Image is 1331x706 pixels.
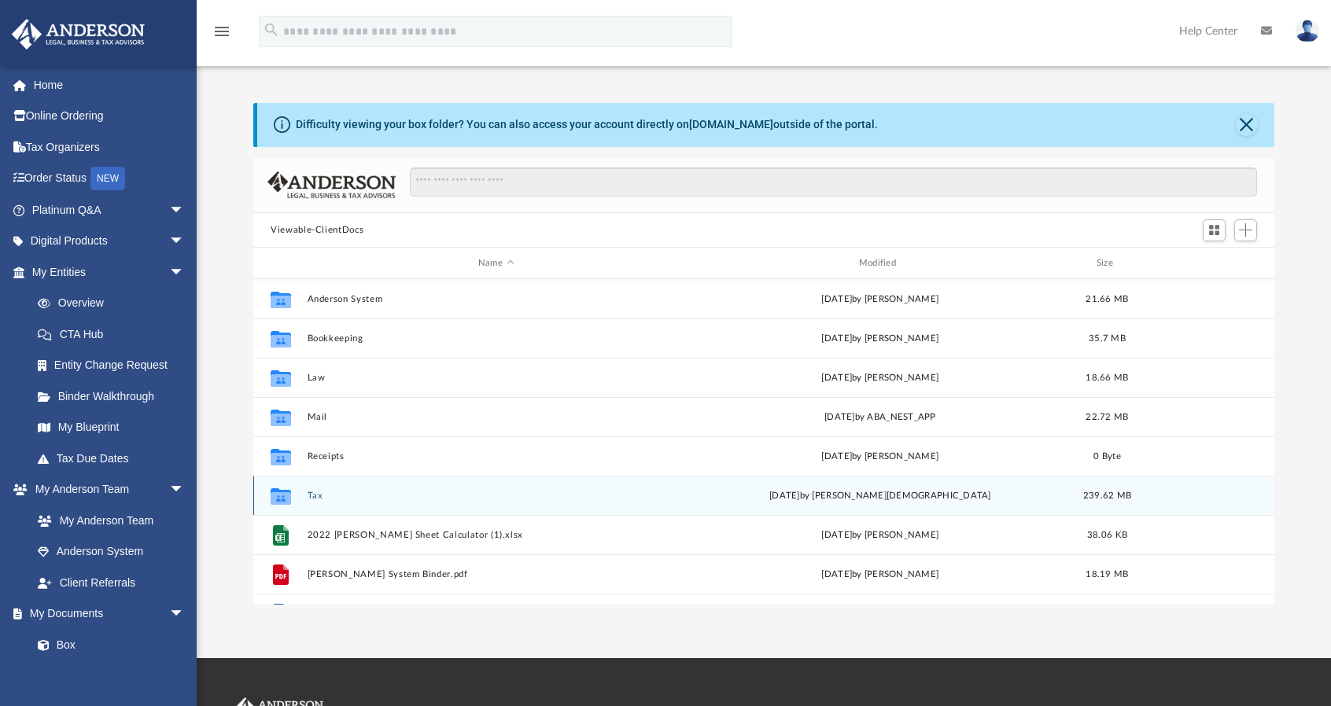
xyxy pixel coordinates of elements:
a: CTA Hub [22,318,208,350]
div: Name [307,256,684,270]
img: User Pic [1296,20,1319,42]
span: arrow_drop_down [169,256,201,289]
div: NEW [90,167,125,190]
a: Platinum Q&Aarrow_drop_down [11,194,208,226]
span: 18.19 MB [1086,570,1129,579]
div: Modified [691,256,1069,270]
a: Box [22,629,193,660]
div: grid [253,279,1274,605]
div: Size [1076,256,1139,270]
a: Entity Change Request [22,350,208,381]
a: Client Referrals [22,567,201,598]
a: My Documentsarrow_drop_down [11,598,201,630]
img: Anderson Advisors Platinum Portal [7,19,149,50]
span: 0 Byte [1093,452,1121,461]
i: menu [212,22,231,41]
span: 22.72 MB [1086,413,1129,421]
button: Switch to Grid View [1203,219,1226,241]
div: [DATE] by [PERSON_NAME] [691,332,1069,346]
div: [DATE] by [PERSON_NAME] [691,528,1069,542]
button: Mail [308,412,685,422]
a: My Anderson Team [22,505,193,536]
div: id [1145,256,1255,270]
span: 21.66 MB [1086,295,1129,303]
a: menu [212,30,231,41]
button: Receipts [308,451,685,461]
a: Online Ordering [11,101,208,132]
div: [DATE] by [PERSON_NAME] [691,292,1069,307]
button: Add [1234,219,1258,241]
div: [DATE] by [PERSON_NAME] [691,371,1069,385]
a: My Anderson Teamarrow_drop_down [11,474,201,506]
i: search [263,21,280,39]
a: Tax Due Dates [22,443,208,474]
button: Anderson System [308,294,685,304]
div: [DATE] by [PERSON_NAME] [691,450,1069,464]
span: 35.7 MB [1089,334,1126,343]
input: Search files and folders [410,167,1257,197]
a: Binder Walkthrough [22,381,208,412]
button: Bookkeeping [308,333,685,344]
button: Viewable-ClientDocs [271,223,363,237]
span: arrow_drop_down [169,474,201,506]
span: arrow_drop_down [169,226,201,258]
span: 18.66 MB [1086,373,1129,382]
a: Tax Organizers [11,131,208,163]
button: Tax [308,491,685,501]
div: [DATE] by [PERSON_NAME][DEMOGRAPHIC_DATA] [691,489,1069,503]
a: My Entitiesarrow_drop_down [11,256,208,288]
a: [DOMAIN_NAME] [689,118,773,131]
div: Difficulty viewing your box folder? You can also access your account directly on outside of the p... [296,116,878,133]
span: arrow_drop_down [169,598,201,631]
a: Order StatusNEW [11,163,208,195]
span: 239.62 MB [1083,491,1131,500]
span: 38.06 KB [1087,531,1127,539]
a: Overview [22,288,208,319]
button: 2022 [PERSON_NAME] Sheet Calculator (1).xlsx [308,530,685,540]
div: id [260,256,300,270]
div: [DATE] by [PERSON_NAME] [691,568,1069,582]
a: Home [11,69,208,101]
div: [DATE] by ABA_NEST_APP [691,410,1069,425]
a: Anderson System [22,536,201,568]
a: Digital Productsarrow_drop_down [11,226,208,257]
a: My Blueprint [22,412,201,443]
button: Law [308,373,685,383]
button: [PERSON_NAME] System Binder.pdf [308,569,685,579]
span: arrow_drop_down [169,194,201,226]
button: Close [1236,114,1258,136]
